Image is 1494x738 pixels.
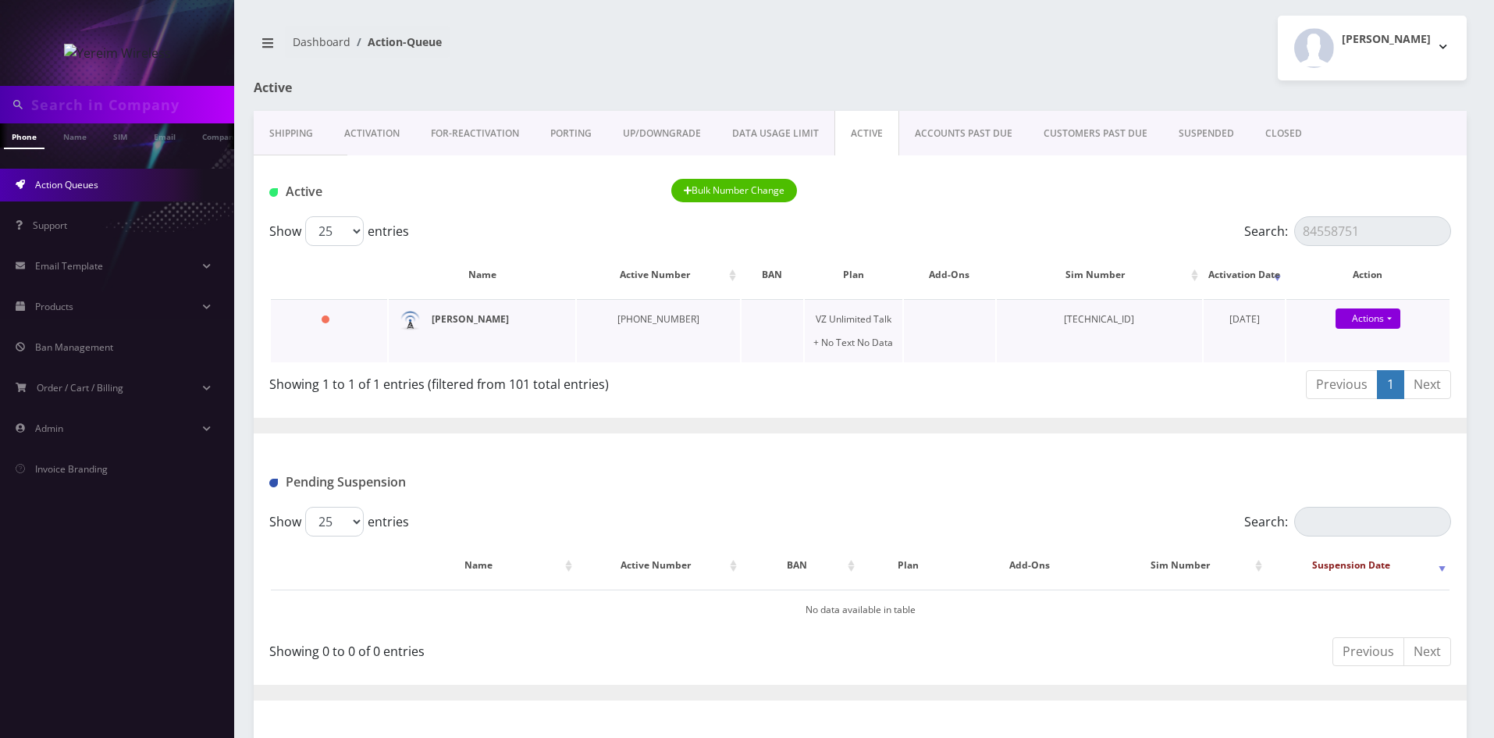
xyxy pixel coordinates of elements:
a: Activation [329,111,415,156]
span: Email Template [35,259,103,273]
a: PORTING [535,111,607,156]
h1: Pending Suspension [269,475,648,490]
a: [PERSON_NAME] [432,312,509,326]
a: ACCOUNTS PAST DUE [899,111,1028,156]
th: Action [1286,252,1450,298]
a: Dashboard [293,34,350,49]
label: Search: [1244,507,1451,537]
button: [PERSON_NAME] [1278,16,1467,80]
img: Active [269,188,278,197]
input: Search: [1294,216,1451,246]
a: CLOSED [1250,111,1318,156]
a: FOR-REActivation [415,111,535,156]
a: SUSPENDED [1163,111,1250,156]
a: Next [1403,637,1451,666]
nav: breadcrumb [254,26,848,70]
a: Email [146,123,183,148]
th: Active Number: activate to sort column ascending [578,543,741,588]
a: Company [194,123,247,148]
img: Pending Suspension [269,479,278,487]
h1: Active [254,80,642,95]
td: No data available in table [271,590,1450,629]
select: Showentries [305,507,364,537]
th: BAN: activate to sort column ascending [742,543,859,588]
th: Plan [805,252,902,298]
h1: Active [269,184,648,199]
a: 1 [1377,370,1404,399]
th: Add-Ons [904,252,995,298]
a: Next [1403,370,1451,399]
a: SIM [105,123,135,148]
td: [TECHNICAL_ID] [997,299,1203,362]
th: Name [389,252,575,298]
a: Previous [1306,370,1378,399]
th: BAN [742,252,802,298]
div: Showing 1 to 1 of 1 entries (filtered from 101 total entries) [269,369,848,394]
th: Sim Number: activate to sort column ascending [997,252,1203,298]
a: CUSTOMERS PAST DUE [1028,111,1163,156]
a: ACTIVE [834,111,899,156]
td: [PHONE_NUMBER] [577,299,740,362]
a: DATA USAGE LIMIT [717,111,834,156]
h2: [PERSON_NAME] [1342,33,1431,46]
th: Sim Number: activate to sort column ascending [1103,543,1266,588]
th: Name: activate to sort column ascending [390,543,576,588]
span: Action Queues [35,178,98,191]
label: Search: [1244,216,1451,246]
span: Support [33,219,67,232]
select: Showentries [305,216,364,246]
th: Plan [860,543,956,588]
a: Name [55,123,94,148]
div: Showing 0 to 0 of 0 entries [269,636,848,661]
span: Ban Management [35,340,113,354]
a: Previous [1332,637,1404,666]
th: Active Number: activate to sort column ascending [577,252,740,298]
button: Bulk Number Change [671,179,798,202]
label: Show entries [269,507,409,537]
a: Phone [4,123,44,149]
th: Add-Ons [958,543,1101,588]
span: Admin [35,422,63,435]
img: Yereim Wireless [64,44,171,62]
span: Order / Cart / Billing [37,381,123,394]
th: Activation Date: activate to sort column ascending [1204,252,1285,298]
label: Show entries [269,216,409,246]
input: Search: [1294,507,1451,537]
input: Search in Company [31,90,230,119]
td: VZ Unlimited Talk + No Text No Data [805,299,902,362]
a: Actions [1336,308,1400,329]
span: [DATE] [1229,312,1260,326]
a: Shipping [254,111,329,156]
li: Action-Queue [350,34,442,50]
a: UP/DOWNGRADE [607,111,717,156]
th: Suspension Date: activate to sort column ascending [1268,543,1450,588]
span: Invoice Branding [35,462,108,476]
span: Products [35,300,73,313]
